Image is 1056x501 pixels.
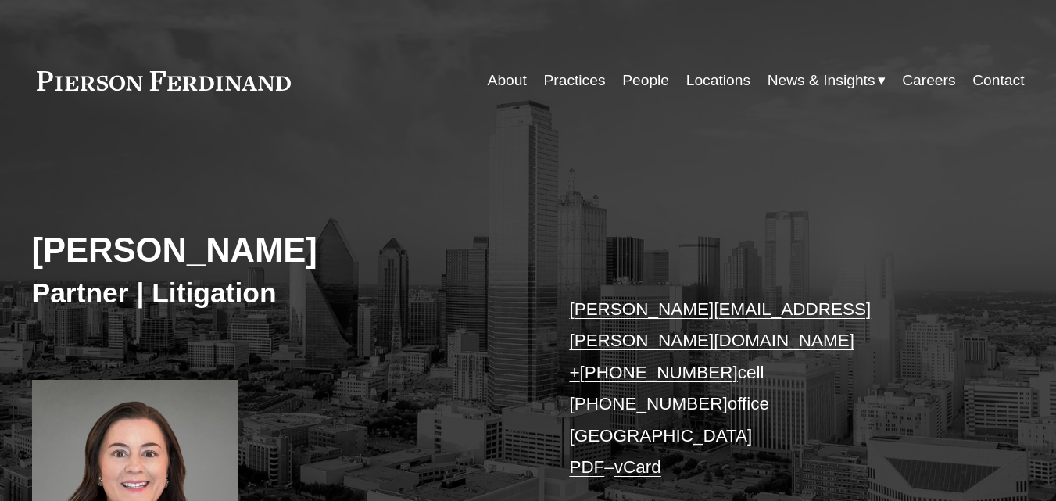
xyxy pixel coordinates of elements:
a: folder dropdown [768,66,886,95]
a: Careers [902,66,955,95]
a: PDF [569,457,604,477]
span: News & Insights [768,67,875,95]
a: People [622,66,669,95]
a: Practices [543,66,605,95]
p: cell office [GEOGRAPHIC_DATA] – [569,294,983,484]
a: [PHONE_NUMBER] [580,363,738,382]
a: [PHONE_NUMBER] [569,394,727,413]
a: Locations [686,66,750,95]
a: + [569,363,579,382]
a: Contact [972,66,1024,95]
a: vCard [614,457,661,477]
a: [PERSON_NAME][EMAIL_ADDRESS][PERSON_NAME][DOMAIN_NAME] [569,299,871,350]
a: About [488,66,527,95]
h3: Partner | Litigation [32,277,528,311]
h2: [PERSON_NAME] [32,230,528,271]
